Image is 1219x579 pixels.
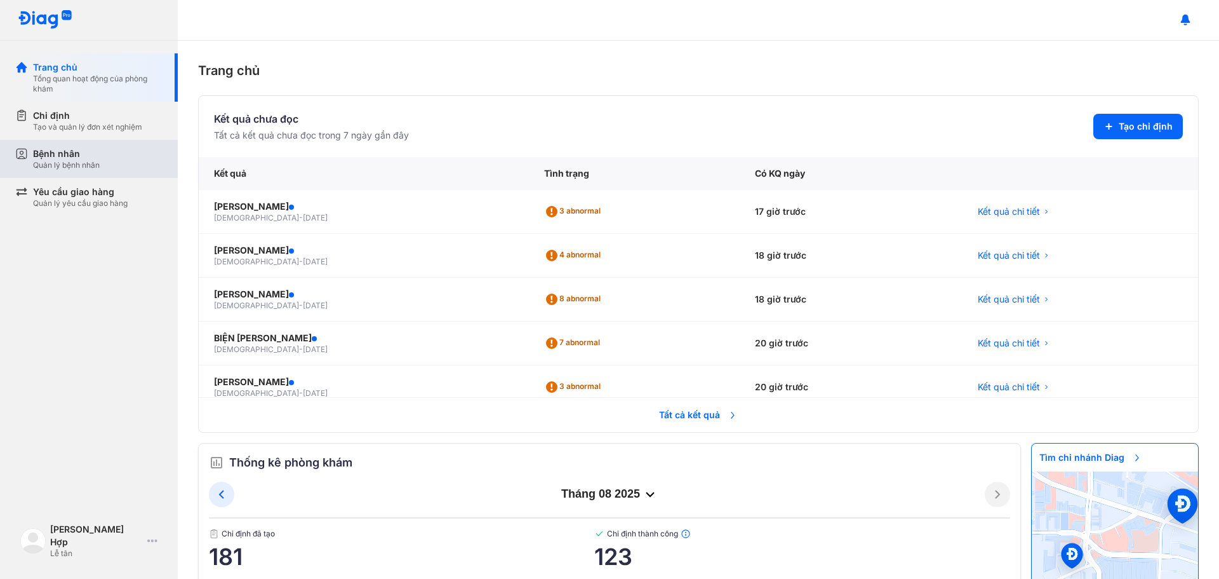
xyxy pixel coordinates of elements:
[594,529,604,539] img: checked-green.01cc79e0.svg
[214,257,299,266] span: [DEMOGRAPHIC_DATA]
[214,344,299,354] span: [DEMOGRAPHIC_DATA]
[1119,120,1173,133] span: Tạo chỉ định
[214,376,514,388] div: [PERSON_NAME]
[18,10,72,30] img: logo
[20,528,46,554] img: logo
[214,301,299,310] span: [DEMOGRAPHIC_DATA]
[33,160,100,170] div: Quản lý bệnh nhân
[544,201,606,222] div: 3 abnormal
[303,301,328,310] span: [DATE]
[214,213,299,222] span: [DEMOGRAPHIC_DATA]
[681,529,691,539] img: info.7e716105.svg
[209,529,219,539] img: document.50c4cfd0.svg
[1093,114,1183,139] button: Tạo chỉ định
[299,344,303,354] span: -
[33,74,163,94] div: Tổng quan hoạt động của phòng khám
[978,249,1040,262] span: Kết quả chi tiết
[594,544,1010,569] span: 123
[33,122,142,132] div: Tạo và quản lý đơn xét nghiệm
[214,388,299,398] span: [DEMOGRAPHIC_DATA]
[33,198,128,208] div: Quản lý yêu cầu giao hàng
[214,111,409,126] div: Kết quả chưa đọc
[299,213,303,222] span: -
[214,332,514,344] div: BIỆN [PERSON_NAME]
[303,388,328,398] span: [DATE]
[544,377,606,397] div: 3 abnormal
[594,529,1010,539] span: Chỉ định thành công
[740,322,963,365] div: 20 giờ trước
[199,157,529,190] div: Kết quả
[299,257,303,266] span: -
[978,293,1040,306] span: Kết quả chi tiết
[209,544,594,569] span: 181
[50,548,142,559] div: Lễ tân
[33,109,142,122] div: Chỉ định
[740,157,963,190] div: Có KQ ngày
[303,344,328,354] span: [DATE]
[978,381,1040,393] span: Kết quả chi tiết
[978,337,1040,350] span: Kết quả chi tiết
[198,61,1199,80] div: Trang chủ
[544,333,605,353] div: 7 abnormal
[209,529,594,539] span: Chỉ định đã tạo
[299,388,303,398] span: -
[1032,444,1150,472] span: Tìm chi nhánh Diag
[740,278,963,322] div: 18 giờ trước
[529,157,740,190] div: Tình trạng
[303,213,328,222] span: [DATE]
[978,205,1040,218] span: Kết quả chi tiết
[299,301,303,310] span: -
[214,244,514,257] div: [PERSON_NAME]
[214,129,409,142] div: Tất cả kết quả chưa đọc trong 7 ngày gần đây
[33,61,163,74] div: Trang chủ
[229,454,352,472] span: Thống kê phòng khám
[234,487,985,502] div: tháng 08 2025
[651,401,745,429] span: Tất cả kết quả
[740,365,963,409] div: 20 giờ trước
[303,257,328,266] span: [DATE]
[33,186,128,198] div: Yêu cầu giao hàng
[33,147,100,160] div: Bệnh nhân
[544,289,606,310] div: 8 abnormal
[50,523,142,548] div: [PERSON_NAME] Hợp
[544,245,606,266] div: 4 abnormal
[740,234,963,278] div: 18 giờ trước
[214,200,514,213] div: [PERSON_NAME]
[209,455,224,470] img: order.5a6da16c.svg
[740,190,963,234] div: 17 giờ trước
[214,288,514,301] div: [PERSON_NAME]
